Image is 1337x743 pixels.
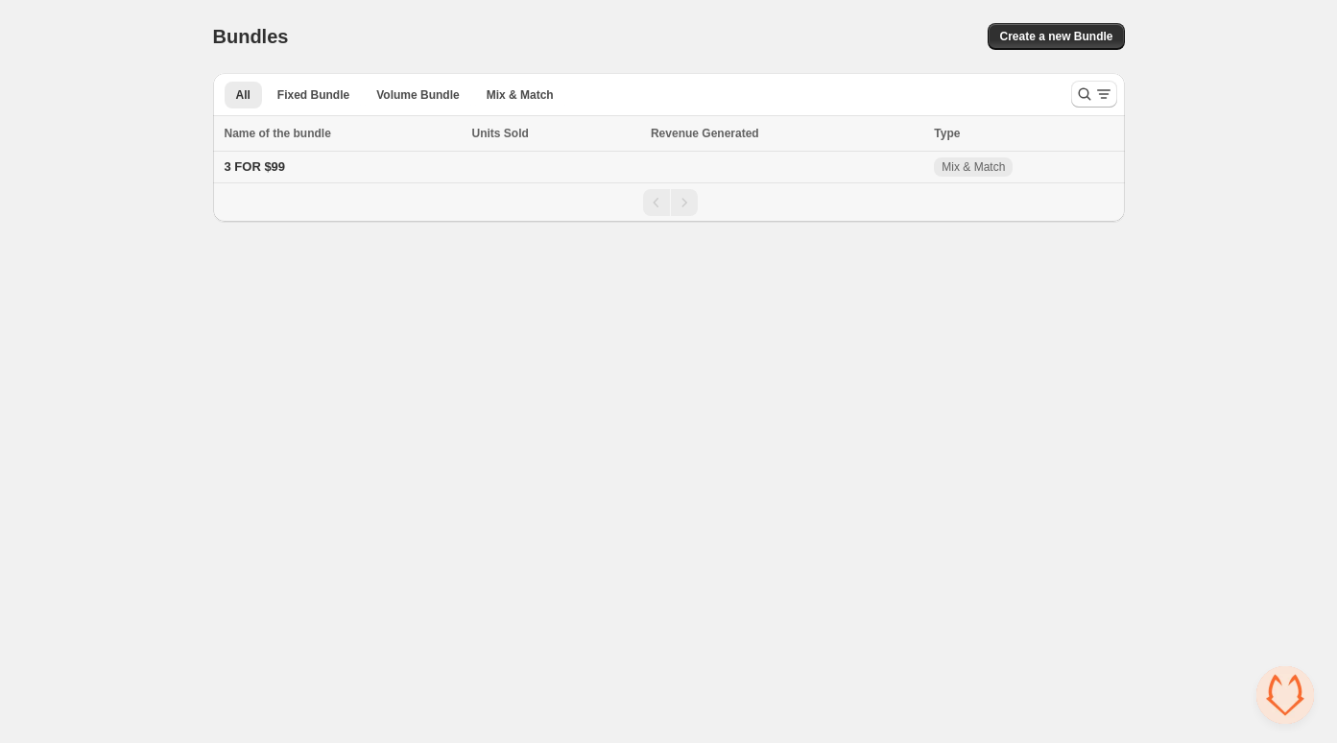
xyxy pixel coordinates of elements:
div: Type [934,124,1112,143]
h1: Bundles [213,25,289,48]
span: Create a new Bundle [999,29,1112,44]
span: All [236,87,251,103]
button: Revenue Generated [651,124,778,143]
nav: Pagination [213,182,1125,222]
span: 3 FOR $99 [225,159,286,174]
button: Create a new Bundle [988,23,1124,50]
span: Revenue Generated [651,124,759,143]
a: Open chat [1256,666,1314,724]
div: Name of the bundle [225,124,461,143]
span: Units Sold [472,124,529,143]
button: Search and filter results [1071,81,1117,108]
button: Units Sold [472,124,548,143]
span: Fixed Bundle [277,87,349,103]
span: Mix & Match [487,87,554,103]
span: Mix & Match [942,159,1005,175]
span: Volume Bundle [376,87,459,103]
